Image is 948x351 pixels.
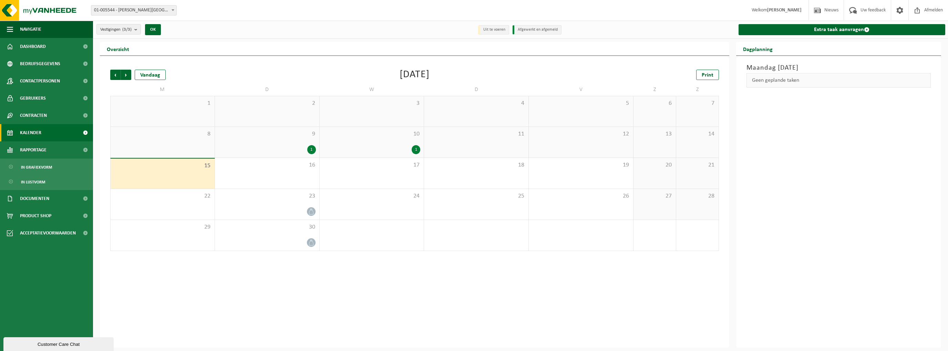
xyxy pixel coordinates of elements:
[307,145,316,154] div: 1
[20,224,76,242] span: Acceptatievoorwaarden
[532,192,630,200] span: 26
[20,190,49,207] span: Documenten
[20,141,47,159] span: Rapportage
[218,192,316,200] span: 23
[736,42,780,56] h2: Dagplanning
[320,83,424,96] td: W
[323,130,421,138] span: 10
[218,223,316,231] span: 30
[323,100,421,107] span: 3
[637,130,672,138] span: 13
[91,6,176,15] span: 01-005544 - JOFRAVAN - ELVERDINGE
[323,161,421,169] span: 17
[2,175,91,188] a: In lijstvorm
[633,83,676,96] td: Z
[96,24,141,34] button: Vestigingen(3/3)
[427,161,525,169] span: 18
[20,38,46,55] span: Dashboard
[21,175,45,189] span: In lijstvorm
[100,42,136,56] h2: Overzicht
[532,161,630,169] span: 19
[20,72,60,90] span: Contactpersonen
[20,55,60,72] span: Bedrijfsgegevens
[3,336,115,351] iframe: chat widget
[637,192,672,200] span: 27
[424,83,529,96] td: D
[680,192,715,200] span: 28
[114,223,211,231] span: 29
[532,130,630,138] span: 12
[20,107,47,124] span: Contracten
[20,21,41,38] span: Navigatie
[767,8,802,13] strong: [PERSON_NAME]
[121,70,131,80] span: Volgende
[114,130,211,138] span: 8
[91,5,177,16] span: 01-005544 - JOFRAVAN - ELVERDINGE
[680,161,715,169] span: 21
[145,24,161,35] button: OK
[20,124,41,141] span: Kalender
[20,207,51,224] span: Product Shop
[746,63,931,73] h3: Maandag [DATE]
[676,83,719,96] td: Z
[702,72,713,78] span: Print
[637,161,672,169] span: 20
[114,100,211,107] span: 1
[427,192,525,200] span: 25
[21,161,52,174] span: In grafiekvorm
[478,25,509,34] li: Uit te voeren
[696,70,719,80] a: Print
[218,130,316,138] span: 9
[110,70,121,80] span: Vorige
[20,90,46,107] span: Gebruikers
[110,83,215,96] td: M
[215,83,320,96] td: D
[218,100,316,107] span: 2
[135,70,166,80] div: Vandaag
[400,70,430,80] div: [DATE]
[532,100,630,107] span: 5
[114,162,211,170] span: 15
[680,130,715,138] span: 14
[427,130,525,138] span: 11
[412,145,420,154] div: 1
[122,27,132,32] count: (3/3)
[2,160,91,173] a: In grafiekvorm
[739,24,946,35] a: Extra taak aanvragen
[680,100,715,107] span: 7
[323,192,421,200] span: 24
[637,100,672,107] span: 6
[218,161,316,169] span: 16
[100,24,132,35] span: Vestigingen
[529,83,633,96] td: V
[746,73,931,88] div: Geen geplande taken
[427,100,525,107] span: 4
[513,25,561,34] li: Afgewerkt en afgemeld
[114,192,211,200] span: 22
